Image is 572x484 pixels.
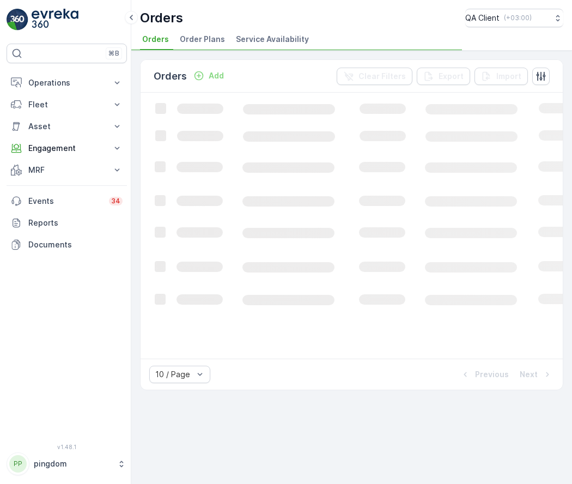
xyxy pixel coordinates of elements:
[154,69,187,84] p: Orders
[519,368,554,381] button: Next
[496,71,521,82] p: Import
[180,34,225,45] span: Order Plans
[7,452,127,475] button: PPpingdom
[28,99,105,110] p: Fleet
[28,143,105,154] p: Engagement
[7,444,127,450] span: v 1.48.1
[474,68,528,85] button: Import
[142,34,169,45] span: Orders
[140,9,183,27] p: Orders
[439,71,464,82] p: Export
[32,9,78,31] img: logo_light-DOdMpM7g.png
[475,369,509,380] p: Previous
[28,165,105,176] p: MRF
[28,77,105,88] p: Operations
[504,14,532,22] p: ( +03:00 )
[34,458,112,469] p: pingdom
[28,196,102,207] p: Events
[7,212,127,234] a: Reports
[520,369,538,380] p: Next
[7,116,127,137] button: Asset
[108,49,119,58] p: ⌘B
[7,234,127,256] a: Documents
[7,72,127,94] button: Operations
[209,70,224,81] p: Add
[236,34,309,45] span: Service Availability
[28,239,123,250] p: Documents
[28,217,123,228] p: Reports
[9,455,27,473] div: PP
[28,121,105,132] p: Asset
[358,71,406,82] p: Clear Filters
[7,137,127,159] button: Engagement
[465,9,563,27] button: QA Client(+03:00)
[7,9,28,31] img: logo
[111,197,120,205] p: 34
[189,69,228,82] button: Add
[7,190,127,212] a: Events34
[417,68,470,85] button: Export
[459,368,510,381] button: Previous
[7,159,127,181] button: MRF
[7,94,127,116] button: Fleet
[337,68,412,85] button: Clear Filters
[465,13,500,23] p: QA Client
